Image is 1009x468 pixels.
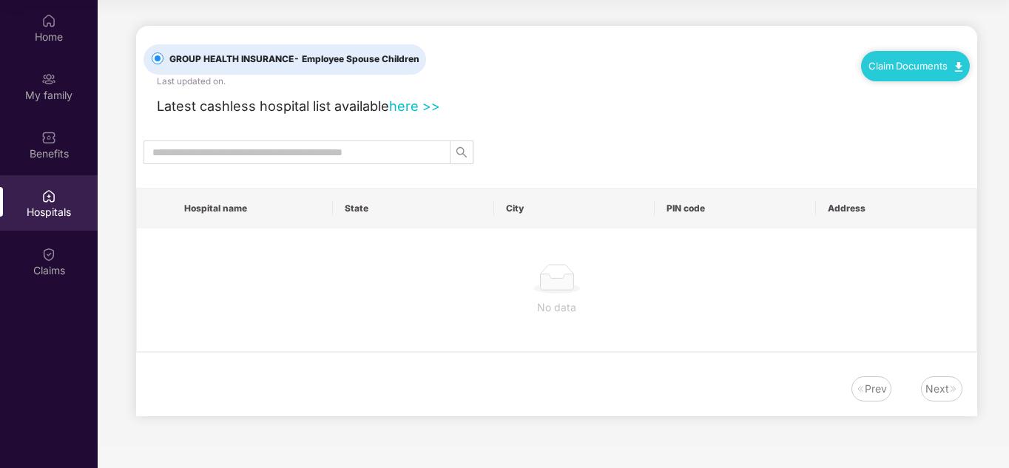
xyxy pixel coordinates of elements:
[655,189,815,228] th: PIN code
[294,53,419,64] span: - Employee Spouse Children
[41,72,56,87] img: svg+xml;base64,PHN2ZyB3aWR0aD0iMjAiIGhlaWdodD0iMjAiIHZpZXdCb3g9IjAgMCAyMCAyMCIgZmlsbD0ibm9uZSIgeG...
[949,384,958,393] img: svg+xml;base64,PHN2ZyB4bWxucz0iaHR0cDovL3d3dy53My5vcmcvMjAwMC9zdmciIHdpZHRoPSIxNiIgaGVpZ2h0PSIxNi...
[816,189,976,228] th: Address
[925,381,949,397] div: Next
[494,189,655,228] th: City
[157,75,226,89] div: Last updated on .
[389,98,440,114] a: here >>
[450,146,473,158] span: search
[828,203,965,214] span: Address
[41,189,56,203] img: svg+xml;base64,PHN2ZyBpZD0iSG9zcGl0YWxzIiB4bWxucz0iaHR0cDovL3d3dy53My5vcmcvMjAwMC9zdmciIHdpZHRoPS...
[172,189,333,228] th: Hospital name
[333,189,493,228] th: State
[163,52,425,67] span: GROUP HEALTH INSURANCE
[856,384,865,393] img: svg+xml;base64,PHN2ZyB4bWxucz0iaHR0cDovL3d3dy53My5vcmcvMjAwMC9zdmciIHdpZHRoPSIxNiIgaGVpZ2h0PSIxNi...
[450,140,473,164] button: search
[157,98,389,114] span: Latest cashless hospital list available
[868,60,962,72] a: Claim Documents
[184,203,321,214] span: Hospital name
[149,299,965,316] div: No data
[41,13,56,28] img: svg+xml;base64,PHN2ZyBpZD0iSG9tZSIgeG1sbnM9Imh0dHA6Ly93d3cudzMub3JnLzIwMDAvc3ZnIiB3aWR0aD0iMjAiIG...
[41,130,56,145] img: svg+xml;base64,PHN2ZyBpZD0iQmVuZWZpdHMiIHhtbG5zPSJodHRwOi8vd3d3LnczLm9yZy8yMDAwL3N2ZyIgd2lkdGg9Ij...
[41,247,56,262] img: svg+xml;base64,PHN2ZyBpZD0iQ2xhaW0iIHhtbG5zPSJodHRwOi8vd3d3LnczLm9yZy8yMDAwL3N2ZyIgd2lkdGg9IjIwIi...
[955,62,962,72] img: svg+xml;base64,PHN2ZyB4bWxucz0iaHR0cDovL3d3dy53My5vcmcvMjAwMC9zdmciIHdpZHRoPSIxMC40IiBoZWlnaHQ9Ij...
[865,381,887,397] div: Prev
